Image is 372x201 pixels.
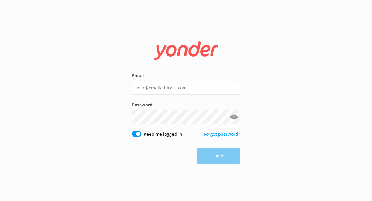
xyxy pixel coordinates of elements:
button: Show password [228,111,240,123]
input: user@emailaddress.com [132,81,240,95]
label: Keep me logged in [144,131,182,138]
a: Forgot password? [204,131,240,137]
label: Password [132,101,240,108]
label: Email [132,72,240,79]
